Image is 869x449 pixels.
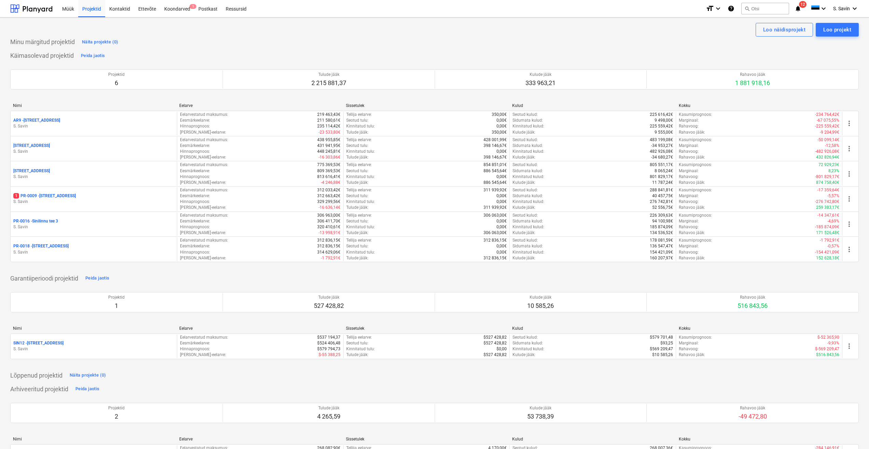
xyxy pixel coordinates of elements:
[319,130,340,135] p: -23 533,80€
[513,187,538,193] p: Seotud kulud :
[10,38,75,46] p: Minu märgitud projektid
[317,149,340,154] p: 448 245,81€
[735,72,770,78] p: Rahavoo jääk
[317,143,340,149] p: 431 941,95€
[679,112,712,118] p: Kasumiprognoos :
[180,154,226,160] p: [PERSON_NAME]-eelarve :
[513,335,538,340] p: Seotud kulud :
[679,130,705,135] p: Rahavoo jääk :
[756,23,813,37] button: Loo näidisprojekt
[346,180,368,186] p: Tulude jääk :
[13,340,174,352] div: SIN12 -[STREET_ADDRESS]S. Savin
[513,123,544,129] p: Kinnitatud kulud :
[652,205,673,210] p: 52 556,75€
[496,224,507,230] p: 0,00€
[346,130,368,135] p: Tulude jääk :
[74,384,101,395] button: Peida jaotis
[513,193,543,199] p: Sidumata kulud :
[180,199,210,205] p: Hinnaprognoos :
[190,4,196,9] span: 1
[496,149,507,154] p: 0,00€
[311,72,346,78] p: Tulude jääk
[816,180,839,186] p: 874 758,40€
[845,195,853,203] span: more_vert
[346,326,507,331] div: Sissetulek
[13,168,174,180] div: [STREET_ADDRESS]S. Savin
[650,137,673,143] p: 483 199,08€
[13,249,174,255] p: S. Savin
[513,237,538,243] p: Seotud kulud :
[346,230,368,236] p: Tulude jääk :
[84,273,111,284] button: Peida jaotis
[346,255,368,261] p: Tulude jääk :
[483,213,507,218] p: 306 063,00€
[820,237,839,243] p: -1 792,91€
[346,340,368,346] p: Seotud tulu :
[513,243,543,249] p: Sidumata kulud :
[513,224,544,230] p: Kinnitatud kulud :
[679,224,699,230] p: Rahavoog :
[311,79,346,87] p: 2 215 881,37
[180,205,226,210] p: [PERSON_NAME]-eelarve :
[650,243,673,249] p: 136 547,47€
[180,168,210,174] p: Eesmärkeelarve :
[79,50,107,61] button: Peida jaotis
[652,180,673,186] p: 11 787,24€
[845,245,853,254] span: more_vert
[180,237,228,243] p: Eelarvestatud maksumus :
[317,335,340,340] p: $537 194,37
[314,295,344,300] p: Tulude jääk
[735,79,770,87] p: 1 881 918,16
[679,237,712,243] p: Kasumiprognoos :
[679,174,699,180] p: Rahavoog :
[346,143,368,149] p: Seotud tulu :
[81,52,105,60] div: Peida jaotis
[525,79,556,87] p: 333 963,21
[70,371,106,379] div: Näita projekte (0)
[817,187,839,193] p: -17 359,64€
[652,193,673,199] p: 40 457,75€
[513,205,535,210] p: Kulude jääk :
[655,168,673,174] p: 8 065,24€
[483,230,507,236] p: 306 063,00€
[180,346,210,352] p: Hinnaprognoos :
[483,187,507,193] p: 311 939,92€
[513,137,538,143] p: Seotud kulud :
[823,25,851,34] div: Loo projekt
[346,335,372,340] p: Tellija eelarve :
[650,174,673,180] p: 801 829,17€
[346,237,372,243] p: Tellija eelarve :
[346,224,375,230] p: Kinnitatud tulu :
[818,162,839,168] p: 72 929,23€
[75,385,99,393] div: Peida jaotis
[651,154,673,160] p: -34 680,27€
[513,199,544,205] p: Kinnitatud kulud :
[496,199,507,205] p: 0,00€
[513,130,535,135] p: Kulude jääk :
[816,205,839,210] p: 259 383,17€
[816,154,839,160] p: 432 826,94€
[496,123,507,129] p: 0,00€
[827,218,839,224] p: -4,69%
[527,302,554,310] p: 10 585,26
[180,118,210,123] p: Eesmärkeelarve :
[317,237,340,243] p: 312 836,15€
[13,193,19,199] span: 1
[679,199,699,205] p: Rahavoog :
[816,255,839,261] p: 152 628,18€
[346,112,372,118] p: Tellija eelarve :
[679,230,705,236] p: Rahavoo jääk :
[346,174,375,180] p: Kinnitatud tulu :
[815,199,839,205] p: -276 742,80€
[483,180,507,186] p: 886 545,64€
[346,205,368,210] p: Tulude jääk :
[13,199,174,205] p: S. Savin
[346,103,507,108] div: Sissetulek
[817,335,839,340] p: $-52 365,90
[180,187,228,193] p: Eelarvestatud maksumus :
[650,230,673,236] p: 134 536,52€
[820,130,839,135] p: -9 204,99€
[317,193,340,199] p: 312 663,42€
[679,180,705,186] p: Rahavoo jääk :
[180,230,226,236] p: [PERSON_NAME]-eelarve :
